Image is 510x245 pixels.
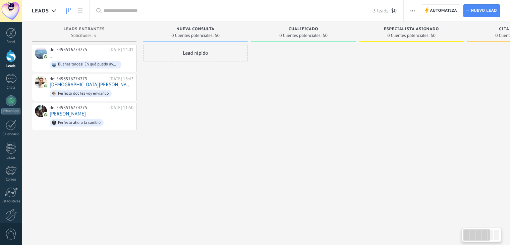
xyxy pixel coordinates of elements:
[50,111,86,117] a: [PERSON_NAME]
[64,27,105,32] span: Leads Entrantes
[58,62,118,67] div: Buenas tardes! En qué puedo ayudarte?
[1,199,21,204] div: Estadísticas
[431,34,436,38] span: $0
[147,27,244,33] div: Nueva consulta
[391,8,397,14] span: $0
[109,76,133,82] div: [DATE] 13:43
[422,4,460,17] a: Automatiza
[109,47,133,52] div: [DATE] 14:01
[32,8,49,14] span: Leads
[1,40,21,44] div: Panel
[43,84,48,88] img: com.amocrm.amocrmwa.svg
[289,27,319,32] span: Cualificado
[143,45,248,61] div: Lead rápido
[362,27,460,33] div: Especialista asignado
[373,8,389,14] span: 3 leads:
[50,53,54,59] a: ...
[58,120,101,125] div: Perfecto ahora la cambio
[35,76,47,88] div: Christian B
[58,91,109,96] div: Perfecto doc les voy enviando
[387,34,429,38] span: 0 Clientes potenciales:
[50,82,133,88] a: [DEMOGRAPHIC_DATA][PERSON_NAME]
[176,27,214,32] span: Nueva consulta
[171,34,213,38] span: 0 Clientes potenciales:
[323,34,328,38] span: $0
[215,34,220,38] span: $0
[1,64,21,68] div: Leads
[35,105,47,117] div: Emilio Acosta
[1,86,21,90] div: Chats
[279,34,321,38] span: 0 Clientes potenciales:
[384,27,439,32] span: Especialista asignado
[50,105,107,110] div: de: 5493516774275
[109,105,133,110] div: [DATE] 11:50
[463,4,500,17] a: Nuevo lead
[50,47,107,52] div: de: 5493516774275
[71,34,96,38] span: Solicitudes: 3
[43,54,48,59] img: com.amocrm.amocrmwa.svg
[471,5,497,17] span: Nuevo lead
[430,5,457,17] span: Automatiza
[35,27,133,33] div: Leads Entrantes
[254,27,352,33] div: Cualificado
[1,132,21,137] div: Calendario
[1,108,20,114] div: WhatsApp
[1,156,21,160] div: Listas
[1,178,21,182] div: Correo
[43,112,48,117] img: com.amocrm.amocrmwa.svg
[50,76,107,82] div: de: 5493516774275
